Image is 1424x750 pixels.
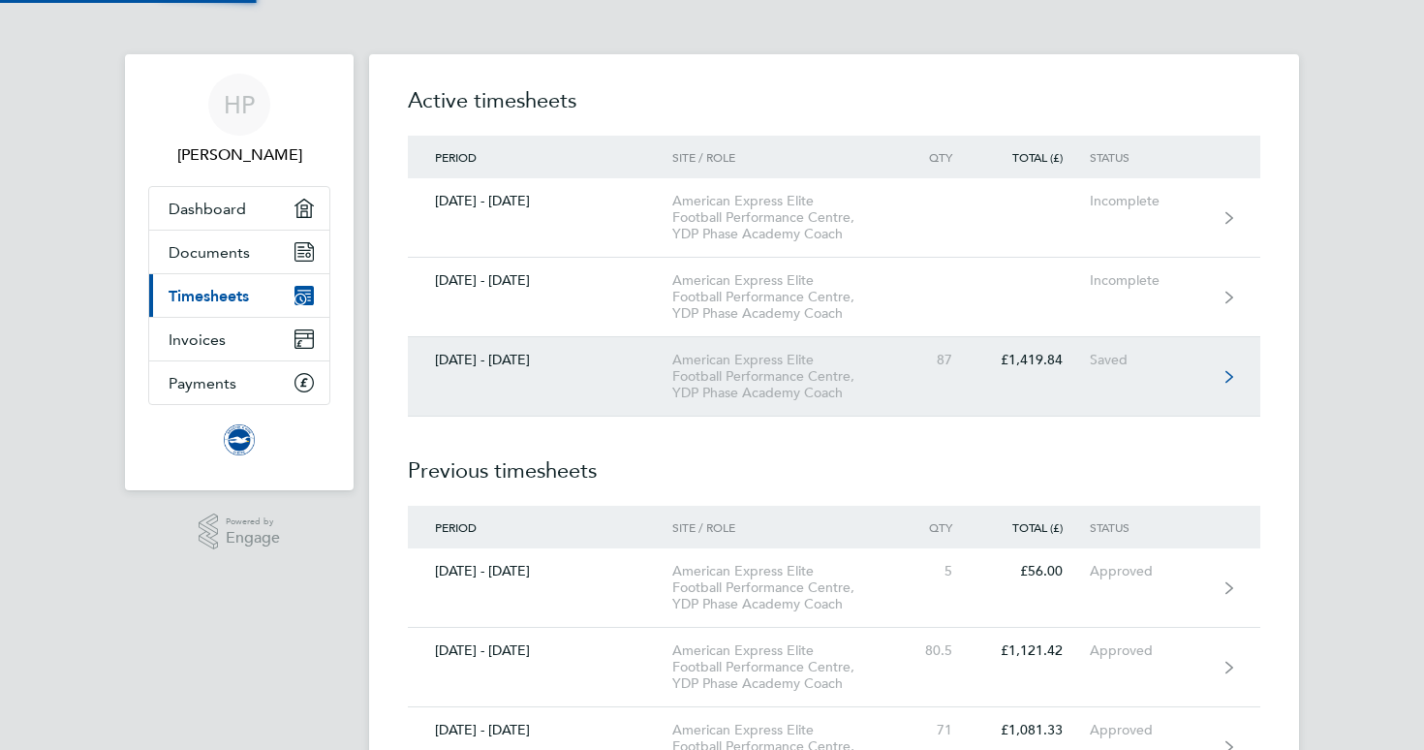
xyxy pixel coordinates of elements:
a: Go to home page [148,424,330,455]
span: Period [435,149,477,165]
a: Payments [149,361,329,404]
div: American Express Elite Football Performance Centre, YDP Phase Academy Coach [672,642,894,692]
div: American Express Elite Football Performance Centre, YDP Phase Academy Coach [672,193,894,242]
h2: Active timesheets [408,85,1260,136]
div: £56.00 [979,563,1090,579]
span: Period [435,519,477,535]
span: Powered by [226,514,280,530]
span: Payments [169,374,236,392]
div: £1,081.33 [979,722,1090,738]
span: Harry Parker [148,143,330,167]
div: Incomplete [1090,272,1209,289]
a: [DATE] - [DATE]American Express Elite Football Performance Centre, YDP Phase Academy Coach5£56.00... [408,548,1260,628]
div: Qty [894,150,979,164]
div: Approved [1090,722,1209,738]
a: [DATE] - [DATE]American Express Elite Football Performance Centre, YDP Phase Academy Coach87£1,41... [408,337,1260,417]
div: [DATE] - [DATE] [408,563,672,579]
nav: Main navigation [125,54,354,490]
span: Timesheets [169,287,249,305]
div: £1,419.84 [979,352,1090,368]
div: American Express Elite Football Performance Centre, YDP Phase Academy Coach [672,352,894,401]
a: [DATE] - [DATE]American Express Elite Football Performance Centre, YDP Phase Academy Coach80.5£1,... [408,628,1260,707]
div: American Express Elite Football Performance Centre, YDP Phase Academy Coach [672,272,894,322]
div: [DATE] - [DATE] [408,193,672,209]
div: Incomplete [1090,193,1209,209]
div: £1,121.42 [979,642,1090,659]
div: [DATE] - [DATE] [408,352,672,368]
span: HP [224,92,255,117]
div: Status [1090,520,1209,534]
div: [DATE] - [DATE] [408,642,672,659]
a: [DATE] - [DATE]American Express Elite Football Performance Centre, YDP Phase Academy CoachIncomplete [408,178,1260,258]
a: [DATE] - [DATE]American Express Elite Football Performance Centre, YDP Phase Academy CoachIncomplete [408,258,1260,337]
div: Approved [1090,563,1209,579]
a: Invoices [149,318,329,360]
a: HP[PERSON_NAME] [148,74,330,167]
div: 5 [894,563,979,579]
div: Total (£) [979,150,1090,164]
div: Status [1090,150,1209,164]
a: Documents [149,231,329,273]
div: [DATE] - [DATE] [408,272,672,289]
div: Saved [1090,352,1209,368]
a: Dashboard [149,187,329,230]
span: Invoices [169,330,226,349]
a: Powered byEngage [199,514,281,550]
img: brightonandhovealbion-logo-retina.png [224,424,255,455]
div: 87 [894,352,979,368]
div: 71 [894,722,979,738]
div: American Express Elite Football Performance Centre, YDP Phase Academy Coach [672,563,894,612]
div: 80.5 [894,642,979,659]
h2: Previous timesheets [408,417,1260,506]
span: Dashboard [169,200,246,218]
div: Site / Role [672,520,894,534]
a: Timesheets [149,274,329,317]
div: [DATE] - [DATE] [408,722,672,738]
span: Documents [169,243,250,262]
div: Qty [894,520,979,534]
div: Approved [1090,642,1209,659]
div: Total (£) [979,520,1090,534]
div: Site / Role [672,150,894,164]
span: Engage [226,530,280,547]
